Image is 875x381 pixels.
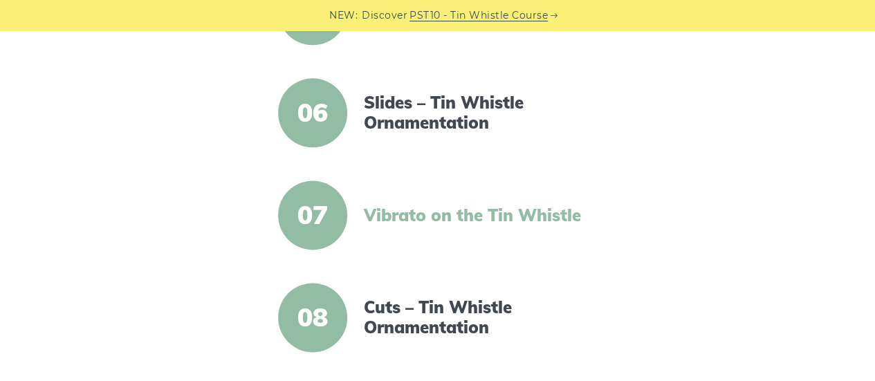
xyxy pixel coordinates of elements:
span: 08 [278,283,347,352]
a: Vibrato on the Tin Whistle [364,205,602,225]
a: Cuts – Tin Whistle Ornamentation [364,297,602,337]
span: 06 [278,78,347,147]
a: PST10 - Tin Whistle Course [409,8,548,24]
span: Discover [362,8,407,24]
span: NEW: [329,8,358,24]
a: Slides – Tin Whistle Ornamentation [364,93,602,133]
span: 07 [278,180,347,250]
